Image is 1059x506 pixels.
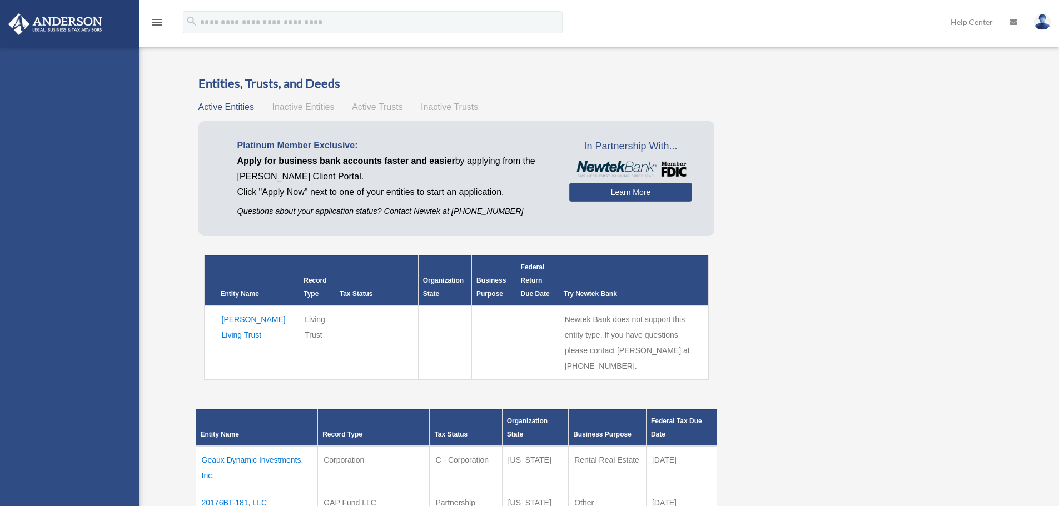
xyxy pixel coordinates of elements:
td: Geaux Dynamic Investments, Inc. [196,446,318,489]
th: Tax Status [335,255,418,305]
td: Living Trust [299,305,335,380]
span: Apply for business bank accounts faster and easier [237,156,455,166]
th: Tax Status [430,409,502,446]
p: by applying from the [PERSON_NAME] Client Portal. [237,153,553,184]
img: User Pic [1034,14,1051,30]
p: Click "Apply Now" next to one of your entities to start an application. [237,184,553,200]
th: Federal Tax Due Date [646,409,717,446]
span: Inactive Entities [272,102,334,112]
i: menu [150,16,163,29]
a: Learn More [569,183,692,202]
td: Corporation [318,446,430,489]
th: Business Purpose [471,255,516,305]
td: C - Corporation [430,446,502,489]
th: Record Type [318,409,430,446]
div: Try Newtek Bank [564,287,704,300]
th: Entity Name [216,255,299,305]
td: Newtek Bank does not support this entity type. If you have questions please contact [PERSON_NAME]... [559,305,708,380]
i: search [186,15,198,27]
p: Questions about your application status? Contact Newtek at [PHONE_NUMBER] [237,204,553,218]
h3: Entities, Trusts, and Deeds [198,75,715,92]
td: [DATE] [646,446,717,489]
span: Active Entities [198,102,254,112]
a: menu [150,19,163,29]
td: [PERSON_NAME] Living Trust [216,305,299,380]
img: Anderson Advisors Platinum Portal [5,13,106,35]
span: Active Trusts [352,102,403,112]
img: NewtekBankLogoSM.png [575,161,687,178]
td: [US_STATE] [502,446,568,489]
span: Inactive Trusts [421,102,478,112]
td: Rental Real Estate [569,446,647,489]
p: Platinum Member Exclusive: [237,138,553,153]
th: Organization State [502,409,568,446]
th: Federal Return Due Date [516,255,559,305]
th: Entity Name [196,409,318,446]
th: Business Purpose [569,409,647,446]
span: In Partnership With... [569,138,692,156]
th: Record Type [299,255,335,305]
th: Organization State [418,255,471,305]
